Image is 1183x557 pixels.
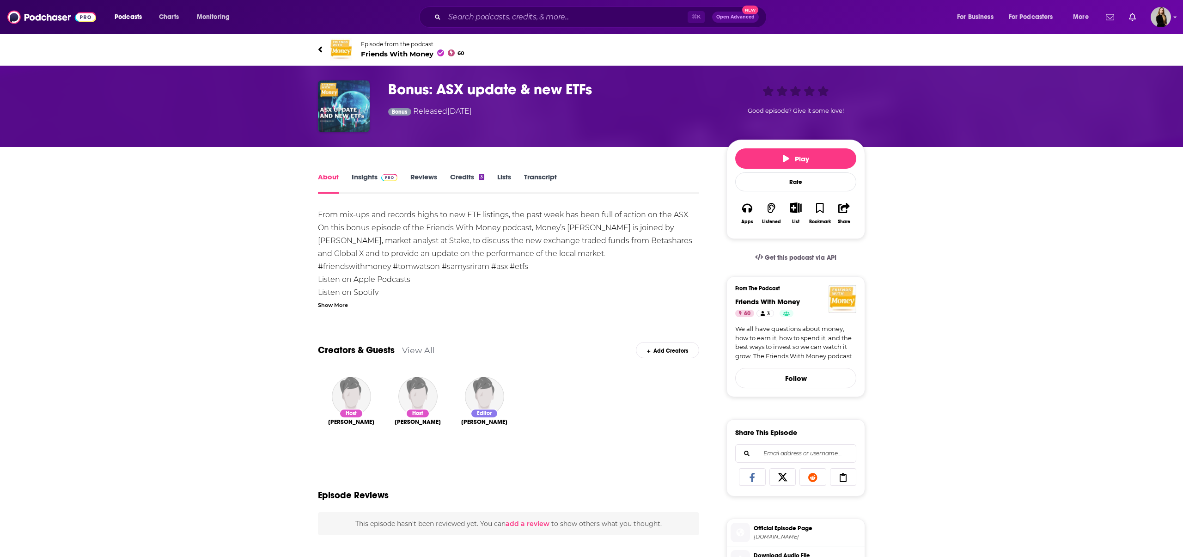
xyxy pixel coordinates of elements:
[524,172,557,194] a: Transcript
[318,275,410,284] a: Listen on Apple Podcasts
[470,409,498,418] div: Editor
[388,80,712,98] h1: Bonus: ASX update & new ETFs
[832,196,856,230] button: Share
[735,310,754,317] a: 60
[445,10,688,24] input: Search podcasts, credits, & more...
[742,6,759,14] span: New
[783,154,809,163] span: Play
[381,174,397,181] img: Podchaser Pro
[108,10,154,24] button: open menu
[457,51,464,55] span: 60
[951,10,1005,24] button: open menu
[765,254,836,262] span: Get this podcast via API
[197,11,230,24] span: Monitoring
[1151,7,1171,27] img: User Profile
[735,444,856,463] div: Search followers
[748,107,844,114] span: Good episode? Give it some love!
[957,11,994,24] span: For Business
[318,344,395,356] a: Creators & Guests
[7,8,96,26] img: Podchaser - Follow, Share and Rate Podcasts
[748,246,844,269] a: Get this podcast via API
[829,285,856,313] img: Friends With Money
[318,80,370,132] a: Bonus: ASX update & new ETFs
[159,11,179,24] span: Charts
[731,523,861,542] a: Official Episode Page[DOMAIN_NAME]
[1003,10,1067,24] button: open menu
[479,174,484,180] div: 3
[318,208,699,377] div: From mix-ups and records highs to new ETF listings, the past week has been full of action on the ...
[339,409,363,418] div: Host
[388,106,472,118] div: Released [DATE]
[735,324,856,361] a: We all have questions about money; how to earn it, how to spend it, and the best ways to invest s...
[767,309,770,318] span: 3
[735,172,856,191] div: Rate
[1009,11,1053,24] span: For Podcasters
[461,418,507,426] span: [PERSON_NAME]
[398,377,438,416] img: Tom Watson
[636,342,699,358] div: Add Creators
[735,428,797,437] h3: Share This Episode
[318,38,591,61] a: Friends With MoneyEpisode from the podcastFriends With Money60
[1102,9,1118,25] a: Show notifications dropdown
[809,219,831,225] div: Bookmark
[395,418,441,426] a: Tom Watson
[735,297,800,306] a: Friends With Money
[497,172,511,194] a: Lists
[786,202,805,213] button: Show More Button
[465,377,504,416] img: Michael Lynch
[735,196,759,230] button: Apps
[735,148,856,169] button: Play
[792,219,799,225] div: List
[332,377,371,416] img: Michelle Baltazar
[115,11,142,24] span: Podcasts
[830,468,857,486] a: Copy Link
[461,418,507,426] a: Michael Lynch
[318,172,339,194] a: About
[1125,9,1140,25] a: Show notifications dropdown
[754,533,861,540] span: omny.fm
[1151,7,1171,27] button: Show profile menu
[352,172,397,194] a: InsightsPodchaser Pro
[1151,7,1171,27] span: Logged in as editaivancevic
[712,12,759,23] button: Open AdvancedNew
[410,172,437,194] a: Reviews
[799,468,826,486] a: Share on Reddit
[318,288,378,297] a: Listen on Spotify
[744,309,750,318] span: 60
[506,519,549,529] button: add a review
[762,219,781,225] div: Listened
[838,219,850,225] div: Share
[330,38,352,61] img: Friends With Money
[318,490,389,501] h3: Episode Reviews
[743,445,848,462] input: Email address or username...
[784,196,808,230] div: Show More ButtonList
[688,11,705,23] span: ⌘ K
[1073,11,1089,24] span: More
[1067,10,1100,24] button: open menu
[716,15,755,19] span: Open Advanced
[756,310,774,317] a: 3
[402,345,435,355] a: View All
[735,368,856,388] button: Follow
[190,10,242,24] button: open menu
[735,285,849,292] h3: From The Podcast
[392,109,407,115] span: Bonus
[754,524,861,533] span: Official Episode Page
[328,418,374,426] a: Michelle Baltazar
[759,196,783,230] button: Listened
[328,418,374,426] span: [PERSON_NAME]
[153,10,184,24] a: Charts
[739,468,766,486] a: Share on Facebook
[361,49,464,58] span: Friends With Money
[395,418,441,426] span: [PERSON_NAME]
[355,520,662,528] span: This episode hasn't been reviewed yet. You can to show others what you thought.
[808,196,832,230] button: Bookmark
[769,468,796,486] a: Share on X/Twitter
[741,219,753,225] div: Apps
